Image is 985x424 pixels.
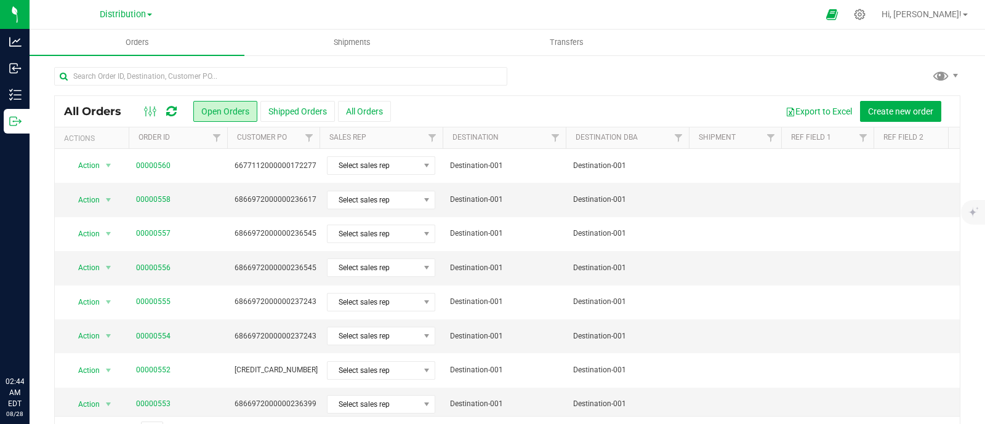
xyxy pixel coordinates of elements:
[338,101,391,122] button: All Orders
[101,327,116,345] span: select
[101,259,116,276] span: select
[67,157,100,174] span: Action
[67,396,100,413] span: Action
[193,101,257,122] button: Open Orders
[573,262,681,274] span: Destination-001
[882,9,962,19] span: Hi, [PERSON_NAME]!
[452,133,499,142] a: Destination
[12,326,49,362] iframe: Resource center
[450,296,558,308] span: Destination-001
[136,228,171,239] a: 00000557
[545,127,566,148] a: Filter
[9,62,22,74] inline-svg: Inbound
[101,294,116,311] span: select
[136,160,171,172] a: 00000560
[573,296,681,308] span: Destination-001
[235,160,316,172] span: 6677112000000172277
[100,9,146,20] span: Distribution
[422,127,443,148] a: Filter
[883,133,923,142] a: Ref Field 2
[459,30,674,55] a: Transfers
[67,294,100,311] span: Action
[67,362,100,379] span: Action
[67,225,100,242] span: Action
[317,37,387,48] span: Shipments
[450,398,558,410] span: Destination-001
[136,262,171,274] a: 00000556
[6,376,24,409] p: 02:44 AM EDT
[329,133,366,142] a: Sales Rep
[573,364,681,376] span: Destination-001
[64,105,134,118] span: All Orders
[237,133,287,142] a: Customer PO
[30,30,244,55] a: Orders
[109,37,166,48] span: Orders
[533,37,600,48] span: Transfers
[235,364,318,376] span: [CREDIT_CARD_NUMBER]
[328,294,419,311] span: Select sales rep
[64,134,124,143] div: Actions
[868,106,933,116] span: Create new order
[260,101,335,122] button: Shipped Orders
[67,327,100,345] span: Action
[136,398,171,410] a: 00000553
[67,191,100,209] span: Action
[136,194,171,206] a: 00000558
[450,228,558,239] span: Destination-001
[9,89,22,101] inline-svg: Inventory
[207,127,227,148] a: Filter
[235,262,316,274] span: 6866972000000236545
[9,36,22,48] inline-svg: Analytics
[328,191,419,209] span: Select sales rep
[6,409,24,418] p: 08/28
[136,296,171,308] a: 00000555
[946,127,966,148] a: Filter
[235,228,316,239] span: 6866972000000236545
[450,330,558,342] span: Destination-001
[669,127,689,148] a: Filter
[778,101,860,122] button: Export to Excel
[699,133,736,142] a: Shipment
[573,398,681,410] span: Destination-001
[235,330,316,342] span: 6866972000000237243
[54,67,507,86] input: Search Order ID, Destination, Customer PO...
[791,133,831,142] a: Ref Field 1
[101,157,116,174] span: select
[235,296,316,308] span: 6866972000000237243
[136,364,171,376] a: 00000552
[450,160,558,172] span: Destination-001
[244,30,459,55] a: Shipments
[450,194,558,206] span: Destination-001
[573,160,681,172] span: Destination-001
[573,194,681,206] span: Destination-001
[573,330,681,342] span: Destination-001
[101,362,116,379] span: select
[328,362,419,379] span: Select sales rep
[860,101,941,122] button: Create new order
[235,398,316,410] span: 6866972000000236399
[67,259,100,276] span: Action
[235,194,316,206] span: 6866972000000236617
[818,2,846,26] span: Open Ecommerce Menu
[9,115,22,127] inline-svg: Outbound
[299,127,320,148] a: Filter
[576,133,638,142] a: Destination DBA
[328,259,419,276] span: Select sales rep
[450,364,558,376] span: Destination-001
[450,262,558,274] span: Destination-001
[101,225,116,242] span: select
[328,327,419,345] span: Select sales rep
[573,228,681,239] span: Destination-001
[101,396,116,413] span: select
[853,127,874,148] a: Filter
[136,330,171,342] a: 00000554
[139,133,170,142] a: Order ID
[852,9,867,20] div: Manage settings
[328,157,419,174] span: Select sales rep
[761,127,781,148] a: Filter
[328,396,419,413] span: Select sales rep
[101,191,116,209] span: select
[328,225,419,242] span: Select sales rep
